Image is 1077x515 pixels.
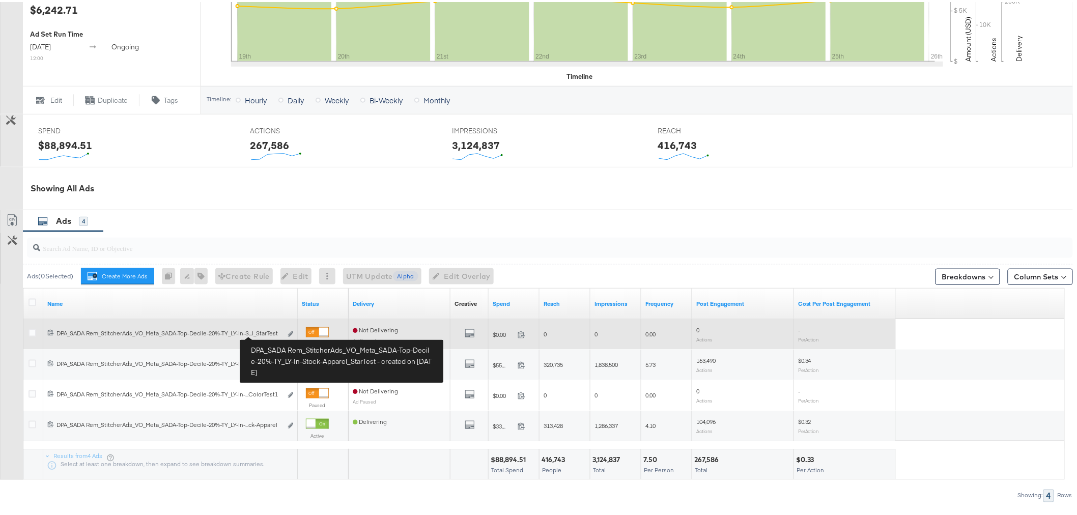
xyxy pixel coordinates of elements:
a: The total amount spent to date. [493,298,535,306]
div: DPA_SADA Rem_StitcherAds_VO_Meta_SADA-Top-Decile-20%-TY_LY-In-S...l_StarTest [56,327,282,335]
span: - [798,385,800,393]
span: ACTIONS [250,124,327,134]
span: $0.32 [798,416,811,423]
span: $0.00 [493,329,514,336]
span: 0 [594,328,598,336]
button: Column Sets [1008,267,1073,283]
a: The average cost per action related to your Page's posts as a result of your ad. [798,298,892,306]
span: 0 [696,385,699,393]
text: Amount (USD) [964,15,973,60]
div: Rows [1057,490,1073,497]
div: 267,586 [250,136,290,151]
span: Monthly [423,93,450,103]
span: Per Person [644,465,674,472]
span: Ads [56,214,71,224]
div: Creative [455,298,477,306]
a: Ad Name. [47,298,294,306]
div: $6,242.71 [30,1,78,15]
span: Total [695,465,707,472]
label: Active [306,431,329,437]
div: $88,894.51 [38,136,92,151]
span: Weekly [325,93,349,103]
button: Edit [22,92,73,104]
div: 4 [79,215,88,224]
div: 267,586 [694,453,722,463]
div: Ads ( 0 Selected) [27,270,73,279]
span: $33,388.77 [493,420,514,428]
div: Showing: [1017,490,1043,497]
span: Bi-Weekly [370,93,403,103]
sub: Ad Paused [353,396,376,403]
span: 313,428 [544,420,563,427]
label: Active [306,369,329,376]
div: Showing All Ads [31,181,1073,192]
sub: Per Action [798,365,819,371]
div: $0.33 [796,453,817,463]
a: The average number of times your ad was served to each person. [645,298,688,306]
span: 1,838,500 [594,359,618,366]
div: 0 [162,266,180,282]
span: 0 [544,328,547,336]
div: $88,894.51 [491,453,529,463]
label: Paused [306,400,329,407]
div: DPA_SADA Rem_StitcherAds_VO_Meta_SADA-Top-Decile-20%-TY_LY-In-...ColorTest1 [56,388,282,396]
span: Not Delivering [353,385,398,393]
a: Reflects the ability of your Ad to achieve delivery. [353,298,446,306]
span: Not Delivering [353,324,398,332]
button: Create More Ads [81,266,154,282]
span: 1,286,337 [594,420,618,427]
sub: Actions [696,334,713,340]
div: 4 [1043,488,1054,500]
span: Delivering [353,355,387,362]
a: The number of people your ad was served to. [544,298,586,306]
span: 163,490 [696,355,716,362]
div: 3,124,837 [592,453,623,463]
a: Shows the creative associated with your ad. [455,298,477,306]
span: $55,505.74 [493,359,514,367]
span: Hourly [245,93,267,103]
span: 5.73 [645,359,656,366]
span: 4.10 [645,420,656,427]
div: DPA_SADA Rem_StitcherAds_VO_Meta_SADA-Top-Decile-20%-TY_LY-In-...ck-Apparel [56,419,282,427]
text: Delivery [1015,34,1024,60]
div: Timeline: [206,94,232,101]
span: Duplicate [98,94,128,103]
span: Total Spend [491,465,523,472]
span: 0.00 [645,328,656,336]
span: 320,735 [544,359,563,366]
button: Tags [139,92,190,104]
sub: Per Action [798,395,819,402]
span: [DATE] [30,40,51,49]
span: 104,096 [696,416,716,423]
span: $0.00 [493,390,514,397]
span: REACH [658,124,734,134]
button: Breakdowns [936,267,1000,283]
sub: 12:00 [30,52,43,60]
span: - [798,324,800,332]
div: DPA_SADA Rem_StitcherAds_VO_Meta_SADA-Top-Decile-20%-TY_LY-In...MaeveTest1 [56,358,282,366]
span: Tags [164,94,178,103]
span: Total [593,465,606,472]
sub: Actions [696,426,713,432]
a: The number of times your ad was served. On mobile apps an ad is counted as served the first time ... [594,298,637,306]
text: Actions [989,36,999,60]
span: IMPRESSIONS [452,124,528,134]
sub: Actions [696,395,713,402]
span: Delivering [353,416,387,423]
div: Timeline [567,70,593,79]
button: Duplicate [73,92,139,104]
sub: Per Action [798,334,819,340]
div: Ad Set Run Time [30,27,193,37]
div: 7.50 [643,453,660,463]
span: 0 [696,324,699,332]
sub: Actions [696,365,713,371]
span: 0.00 [645,389,656,397]
span: People [542,465,561,472]
div: 416,743 [542,453,568,463]
span: 0 [594,389,598,397]
a: The number of actions related to your Page's posts as a result of your ad. [696,298,790,306]
span: Edit [50,94,62,103]
span: Per Action [797,465,825,472]
div: 3,124,837 [452,136,500,151]
a: Shows the current state of your Ad. [302,298,345,306]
